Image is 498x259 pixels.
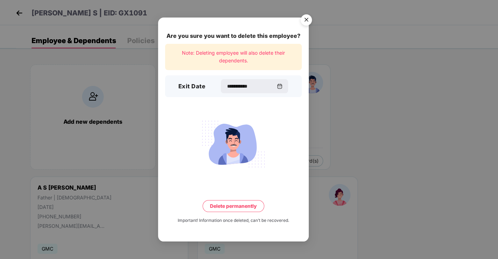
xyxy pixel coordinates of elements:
div: Important! Information once deleted, can’t be recovered. [178,217,289,224]
img: svg+xml;base64,PHN2ZyBpZD0iQ2FsZW5kYXItMzJ4MzIiIHhtbG5zPSJodHRwOi8vd3d3LnczLm9yZy8yMDAwL3N2ZyIgd2... [277,83,282,89]
img: svg+xml;base64,PHN2ZyB4bWxucz0iaHR0cDovL3d3dy53My5vcmcvMjAwMC9zdmciIHdpZHRoPSIyMjQiIGhlaWdodD0iMT... [194,117,273,171]
h3: Exit Date [178,82,206,91]
button: Close [296,11,315,30]
div: Note: Deleting employee will also delete their dependents. [165,44,302,70]
img: svg+xml;base64,PHN2ZyB4bWxucz0iaHR0cDovL3d3dy53My5vcmcvMjAwMC9zdmciIHdpZHRoPSI1NiIgaGVpZ2h0PSI1Ni... [296,11,316,31]
button: Delete permanently [203,200,264,212]
div: Are you sure you want to delete this employee? [165,32,302,40]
